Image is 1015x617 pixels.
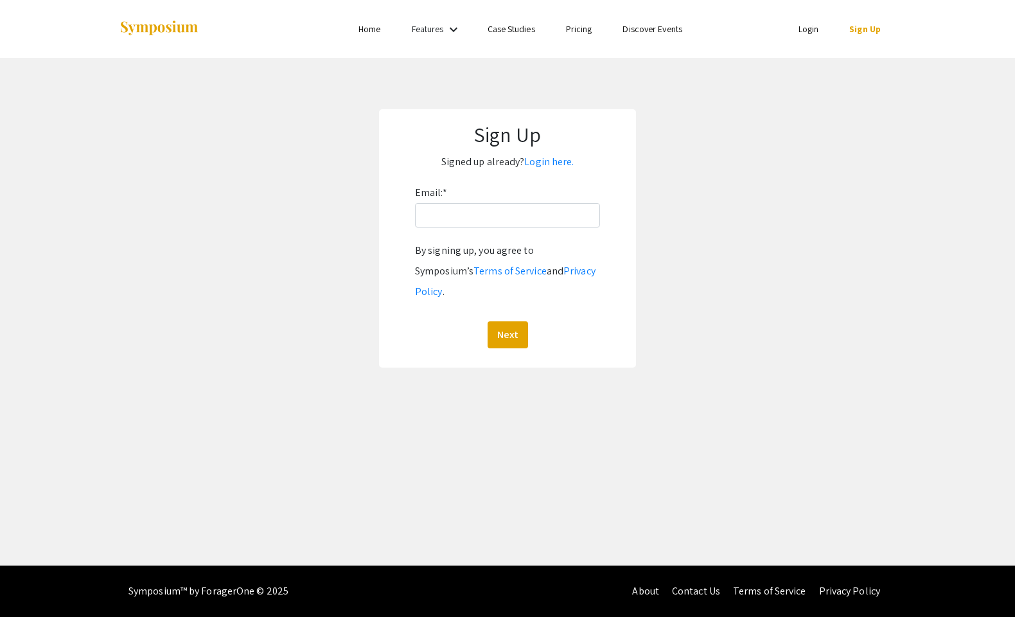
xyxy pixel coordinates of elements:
a: Pricing [566,23,592,35]
a: Case Studies [488,23,535,35]
a: Terms of Service [473,264,547,278]
a: Contact Us [672,584,720,598]
a: Login here. [524,155,574,168]
a: Privacy Policy [819,584,880,598]
mat-icon: Expand Features list [446,22,461,37]
p: Signed up already? [392,152,623,172]
a: Discover Events [622,23,682,35]
a: Sign Up [849,23,881,35]
div: By signing up, you agree to Symposium’s and . [415,240,600,302]
a: Home [358,23,380,35]
label: Email: [415,183,447,203]
div: Symposium™ by ForagerOne © 2025 [128,566,288,617]
a: About [632,584,659,598]
h1: Sign Up [392,122,623,147]
a: Terms of Service [733,584,806,598]
a: Privacy Policy [415,264,596,298]
a: Features [412,23,444,35]
button: Next [488,321,528,348]
a: Login [799,23,819,35]
img: Symposium by ForagerOne [119,20,199,37]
